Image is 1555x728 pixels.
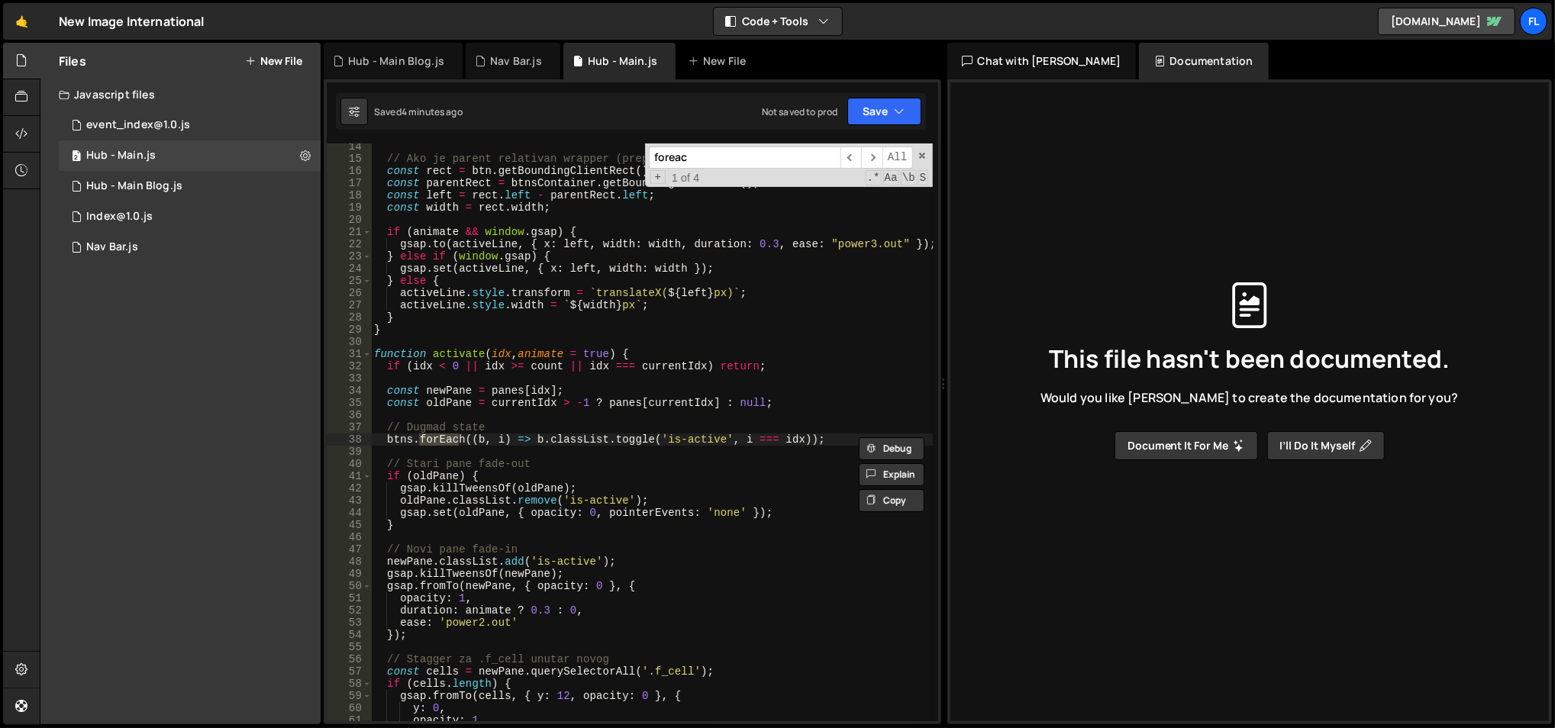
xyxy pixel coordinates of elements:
div: 49 [327,568,372,580]
div: 59 [327,690,372,702]
h2: Files [59,53,86,69]
div: 36 [327,409,372,421]
div: Hub - Main.js [86,149,156,163]
div: 39 [327,446,372,458]
div: 55 [327,641,372,653]
span: ​ [861,147,882,169]
span: Toggle Replace mode [650,170,666,184]
div: 52 [327,604,372,617]
div: 21 [327,226,372,238]
span: Alt-Enter [882,147,913,169]
div: 15795/42190.js [59,110,321,140]
div: 32 [327,360,372,372]
div: 47 [327,543,372,556]
div: 16 [327,165,372,177]
div: 40 [327,458,372,470]
div: 33 [327,372,372,385]
button: I’ll do it myself [1267,431,1385,460]
span: RegExp Search [866,170,882,185]
div: 41 [327,470,372,482]
div: 48 [327,556,372,568]
div: 60 [327,702,372,714]
div: 43 [327,494,372,507]
div: 50 [327,580,372,592]
div: 35 [327,397,372,409]
span: 2 [72,151,81,163]
div: 15795/46353.js [59,171,321,201]
div: 56 [327,653,372,665]
div: 15795/44313.js [59,201,321,232]
div: 28 [327,311,372,324]
div: 23 [327,250,372,263]
button: Debug [859,437,924,460]
div: 15 [327,153,372,165]
div: Hub - Main Blog.js [86,179,182,193]
div: 24 [327,263,372,275]
div: event_index@1.0.js [86,118,190,132]
a: [DOMAIN_NAME] [1378,8,1515,35]
div: Chat with [PERSON_NAME] [947,43,1137,79]
div: Javascript files [40,79,321,110]
div: 58 [327,678,372,690]
span: This file hasn't been documented. [1049,346,1450,371]
div: 14 [327,140,372,153]
button: New File [245,55,302,67]
div: Saved [374,105,463,118]
div: 38 [327,433,372,446]
span: CaseSensitive Search [883,170,899,185]
span: ​ [840,147,862,169]
button: Copy [859,489,924,512]
button: Save [847,98,921,125]
a: Fl [1520,8,1547,35]
div: Index@1.0.js [86,210,153,224]
div: 51 [327,592,372,604]
div: 61 [327,714,372,726]
div: 29 [327,324,372,336]
div: New File [688,53,752,69]
span: Search In Selection [918,170,928,185]
input: Search for [649,147,840,169]
div: 22 [327,238,372,250]
div: 45 [327,519,372,531]
div: 26 [327,287,372,299]
div: 57 [327,665,372,678]
span: Whole Word Search [901,170,917,185]
div: Hub - Main.js [588,53,657,69]
div: 31 [327,348,372,360]
div: 42 [327,482,372,494]
a: 🤙 [3,3,40,40]
button: Explain [859,463,924,486]
div: Nav Bar.js [490,53,542,69]
div: 53 [327,617,372,629]
button: Code + Tools [714,8,842,35]
div: 15795/46323.js [59,140,321,171]
div: 54 [327,629,372,641]
div: Nav Bar.js [86,240,138,254]
div: 17 [327,177,372,189]
span: 1 of 4 [666,172,705,184]
span: Would you like [PERSON_NAME] to create the documentation for you? [1040,389,1458,406]
div: 34 [327,385,372,397]
div: 44 [327,507,372,519]
div: Hub - Main Blog.js [348,53,444,69]
div: 20 [327,214,372,226]
div: 19 [327,201,372,214]
div: 46 [327,531,372,543]
div: 15795/46513.js [59,232,321,263]
div: Not saved to prod [762,105,838,118]
div: 27 [327,299,372,311]
div: New Image International [59,12,205,31]
button: Document it for me [1115,431,1258,460]
div: Documentation [1139,43,1268,79]
div: 30 [327,336,372,348]
div: 37 [327,421,372,433]
div: 4 minutes ago [402,105,463,118]
div: 25 [327,275,372,287]
div: 18 [327,189,372,201]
